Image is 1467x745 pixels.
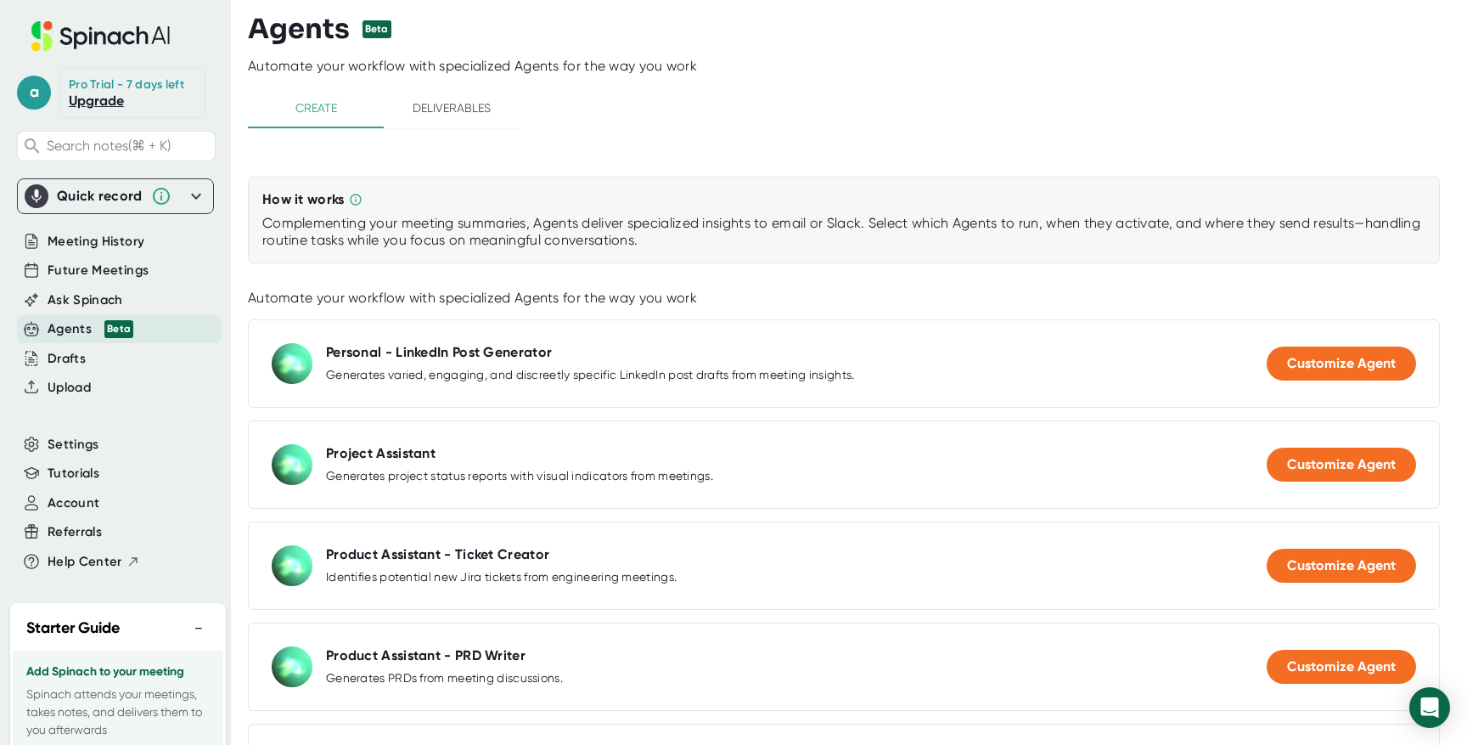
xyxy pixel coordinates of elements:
[26,665,210,679] h3: Add Spinach to your meeting
[326,368,855,383] div: Generates varied, engaging, and discreetly specific LinkedIn post drafts from meeting insights.
[48,435,99,454] button: Settings
[1267,347,1416,381] button: Customize Agent
[1267,650,1416,684] button: Customize Agent
[48,319,133,339] button: Agents Beta
[69,93,124,109] a: Upgrade
[25,179,206,213] div: Quick record
[48,349,86,369] button: Drafts
[326,546,549,563] div: Product Assistant - Ticket Creator
[48,552,140,572] button: Help Center
[26,686,210,739] p: Spinach attends your meetings, takes notes, and delivers them to you afterwards
[326,647,526,664] div: Product Assistant - PRD Writer
[363,20,391,38] div: Beta
[272,444,312,485] img: Project Assistant
[272,545,312,586] img: Product Assistant - Ticket Creator
[326,469,713,484] div: Generates project status reports with visual indicators from meetings.
[326,570,677,585] div: Identifies potential new Jira tickets from engineering meetings.
[1287,355,1396,371] span: Customize Agent
[1267,549,1416,583] button: Customize Agent
[17,76,51,110] span: a
[188,616,210,641] button: −
[272,646,312,687] img: Product Assistant - PRD Writer
[48,319,133,339] div: Agents
[48,378,91,398] button: Upload
[258,98,374,119] span: Create
[48,552,122,572] span: Help Center
[69,77,184,93] div: Pro Trial - 7 days left
[1287,557,1396,573] span: Customize Agent
[57,188,143,205] div: Quick record
[326,445,436,462] div: Project Assistant
[48,261,149,280] button: Future Meetings
[48,522,102,542] button: Referrals
[48,291,123,310] button: Ask Spinach
[262,215,1425,249] div: Complementing your meeting summaries, Agents deliver specialized insights to email or Slack. Sele...
[248,13,350,45] h3: Agents
[48,464,99,483] button: Tutorials
[1409,687,1450,728] div: Open Intercom Messenger
[48,494,99,513] button: Account
[326,671,563,686] div: Generates PRDs from meeting discussions.
[47,138,171,154] span: Search notes (⌘ + K)
[326,344,552,361] div: Personal - LinkedIn Post Generator
[248,58,1467,75] div: Automate your workflow with specialized Agents for the way you work
[248,290,1440,307] div: Automate your workflow with specialized Agents for the way you work
[48,232,144,251] button: Meeting History
[1287,456,1396,472] span: Customize Agent
[26,617,120,640] h2: Starter Guide
[262,191,345,208] div: How it works
[394,98,509,119] span: Deliverables
[104,320,133,338] div: Beta
[1287,658,1396,674] span: Customize Agent
[349,193,363,206] svg: Complementing your meeting summaries, Agents deliver specialized insights to email or Slack. Sele...
[1267,448,1416,482] button: Customize Agent
[272,343,312,384] img: Personal - LinkedIn Post Generator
